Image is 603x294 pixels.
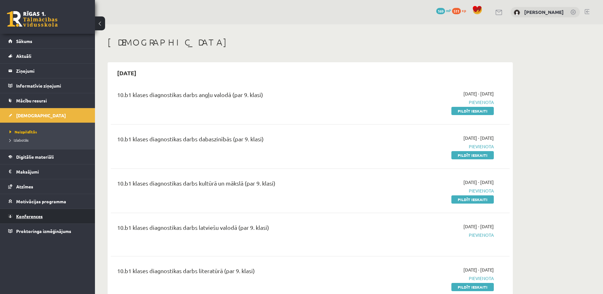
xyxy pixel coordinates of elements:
a: Digitālie materiāli [8,150,87,164]
a: Neizpildītās [9,129,89,135]
span: Aktuāli [16,53,31,59]
legend: Informatīvie ziņojumi [16,78,87,93]
span: [DATE] - [DATE] [463,223,494,230]
legend: Ziņojumi [16,64,87,78]
span: Konferences [16,213,43,219]
span: Motivācijas programma [16,199,66,204]
a: 511 xp [452,8,469,13]
span: Pievienota [374,99,494,106]
span: 169 [436,8,445,14]
a: Pildīt ieskaiti [451,195,494,204]
span: Neizpildītās [9,129,37,134]
a: Mācību resursi [8,93,87,108]
span: [DATE] - [DATE] [463,179,494,186]
span: Sākums [16,38,32,44]
a: [DEMOGRAPHIC_DATA] [8,108,87,123]
h1: [DEMOGRAPHIC_DATA] [108,37,513,48]
a: Motivācijas programma [8,194,87,209]
a: Atzīmes [8,179,87,194]
span: [DATE] - [DATE] [463,90,494,97]
span: mP [446,8,451,13]
a: Rīgas 1. Tālmācības vidusskola [7,11,58,27]
div: 10.b1 klases diagnostikas darbs kultūrā un mākslā (par 9. klasi) [117,179,365,191]
div: 10.b1 klases diagnostikas darbs dabaszinībās (par 9. klasi) [117,135,365,146]
a: Informatīvie ziņojumi [8,78,87,93]
a: Pildīt ieskaiti [451,151,494,159]
a: 169 mP [436,8,451,13]
a: Pildīt ieskaiti [451,107,494,115]
span: 511 [452,8,461,14]
span: Mācību resursi [16,98,47,103]
span: Proktoringa izmēģinājums [16,228,71,234]
span: Pievienota [374,232,494,238]
span: xp [462,8,466,13]
legend: Maksājumi [16,164,87,179]
span: [DEMOGRAPHIC_DATA] [16,113,66,118]
div: 10.b1 klases diagnostikas darbs latviešu valodā (par 9. klasi) [117,223,365,235]
span: Pievienota [374,143,494,150]
span: Digitālie materiāli [16,154,54,160]
a: Konferences [8,209,87,224]
span: Atzīmes [16,184,33,189]
a: Ziņojumi [8,64,87,78]
a: Pildīt ieskaiti [451,283,494,291]
a: Sākums [8,34,87,48]
h2: [DATE] [111,65,143,80]
span: Pievienota [374,187,494,194]
a: Izlabotās [9,137,89,143]
div: 10.b1 klases diagnostikas darbs literatūrā (par 9. klasi) [117,266,365,278]
span: Izlabotās [9,138,28,143]
img: Gintars Grīviņš [514,9,520,16]
a: Aktuāli [8,49,87,63]
span: [DATE] - [DATE] [463,266,494,273]
a: [PERSON_NAME] [524,9,564,15]
a: Proktoringa izmēģinājums [8,224,87,238]
span: [DATE] - [DATE] [463,135,494,141]
div: 10.b1 klases diagnostikas darbs angļu valodā (par 9. klasi) [117,90,365,102]
a: Maksājumi [8,164,87,179]
span: Pievienota [374,275,494,282]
